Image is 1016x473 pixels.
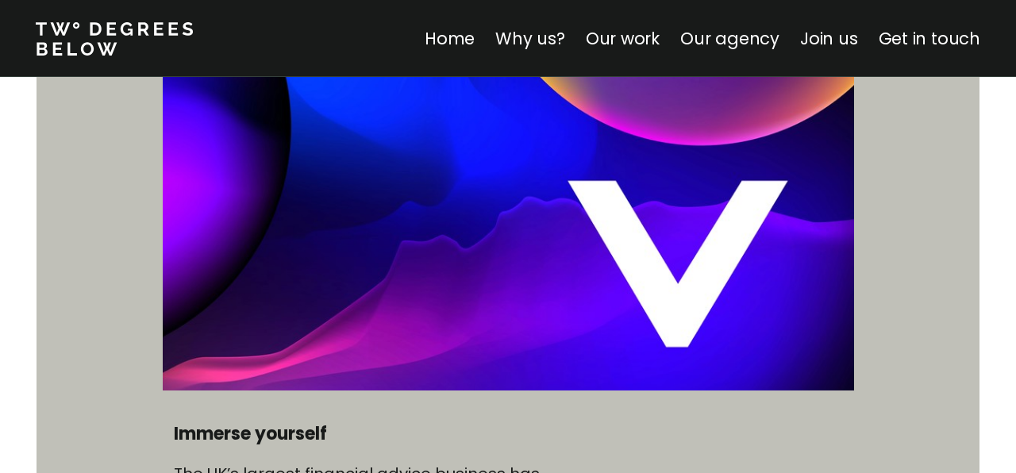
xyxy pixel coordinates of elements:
[495,27,565,50] a: Why us?
[174,422,607,446] h4: Immerse yourself
[586,27,660,50] a: Our work
[680,27,779,50] a: Our agency
[879,27,980,50] a: Get in touch
[800,27,858,50] a: Join us
[425,27,475,50] a: Home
